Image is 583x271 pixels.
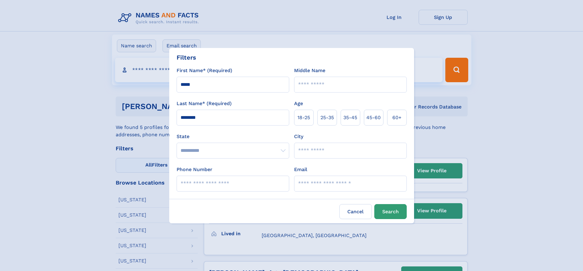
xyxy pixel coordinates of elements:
[366,114,381,121] span: 45‑60
[294,67,325,74] label: Middle Name
[294,166,307,173] label: Email
[297,114,310,121] span: 18‑25
[177,100,232,107] label: Last Name* (Required)
[374,204,407,219] button: Search
[177,53,196,62] div: Filters
[177,133,289,140] label: State
[339,204,372,219] label: Cancel
[294,133,303,140] label: City
[320,114,334,121] span: 25‑35
[177,67,232,74] label: First Name* (Required)
[392,114,402,121] span: 60+
[343,114,357,121] span: 35‑45
[177,166,212,173] label: Phone Number
[294,100,303,107] label: Age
